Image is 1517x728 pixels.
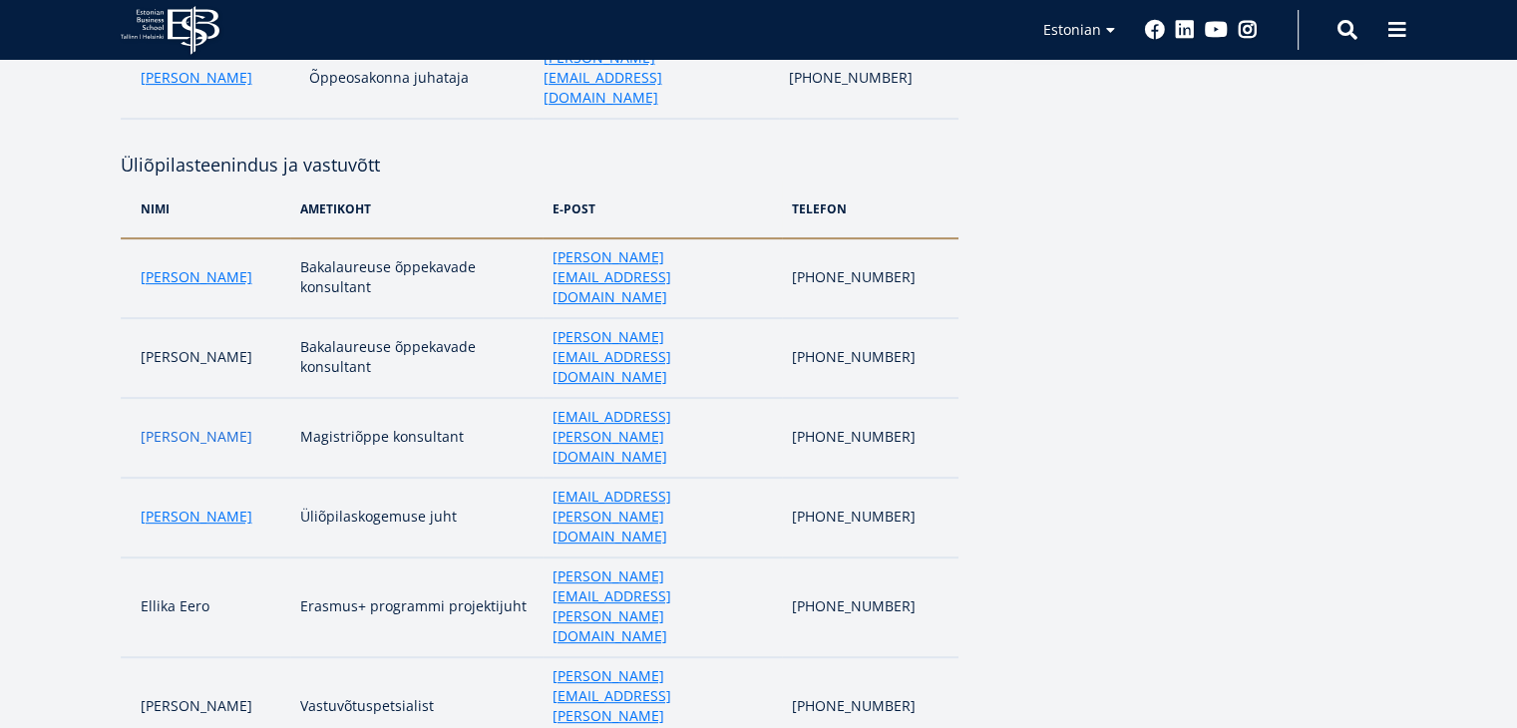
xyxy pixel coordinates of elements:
[792,507,938,527] p: [PHONE_NUMBER]
[290,318,543,398] td: Bakalaureuse õppekavade konsultant
[779,39,958,119] td: [PHONE_NUMBER]
[543,48,768,108] a: [PERSON_NAME][EMAIL_ADDRESS][DOMAIN_NAME]
[553,566,772,646] a: [PERSON_NAME][EMAIL_ADDRESS][PERSON_NAME][DOMAIN_NAME]
[553,487,772,546] a: [EMAIL_ADDRESS][PERSON_NAME][DOMAIN_NAME]
[782,398,957,478] td: [PHONE_NUMBER]
[290,238,543,318] td: Bakalaureuse õppekavade konsultant
[290,557,543,657] td: Erasmus+ programmi projektijuht
[141,507,252,527] a: [PERSON_NAME]
[141,68,252,88] a: [PERSON_NAME]
[553,407,772,467] a: [EMAIL_ADDRESS][PERSON_NAME][DOMAIN_NAME]
[141,427,252,447] a: [PERSON_NAME]
[782,557,957,657] td: [PHONE_NUMBER]
[299,39,534,119] td: Õppeosakonna juhataja
[121,318,290,398] td: [PERSON_NAME]
[1238,20,1258,40] a: Instagram
[553,247,772,307] a: [PERSON_NAME][EMAIL_ADDRESS][DOMAIN_NAME]
[290,180,543,238] th: ametikoht
[290,478,543,557] td: Üliõpilaskogemuse juht
[121,557,290,657] td: Ellika Eero
[782,318,957,398] td: [PHONE_NUMBER]
[290,398,543,478] td: Magistriõppe konsultant
[1175,20,1195,40] a: Linkedin
[141,267,252,287] a: [PERSON_NAME]
[782,180,957,238] th: telefon
[121,180,290,238] th: nimi
[553,327,772,387] a: [PERSON_NAME][EMAIL_ADDRESS][DOMAIN_NAME]
[543,180,782,238] th: e-post
[1205,20,1228,40] a: Youtube
[782,238,957,318] td: [PHONE_NUMBER]
[121,120,958,180] h4: Üliõpilasteenindus ja vastuvõtt
[1145,20,1165,40] a: Facebook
